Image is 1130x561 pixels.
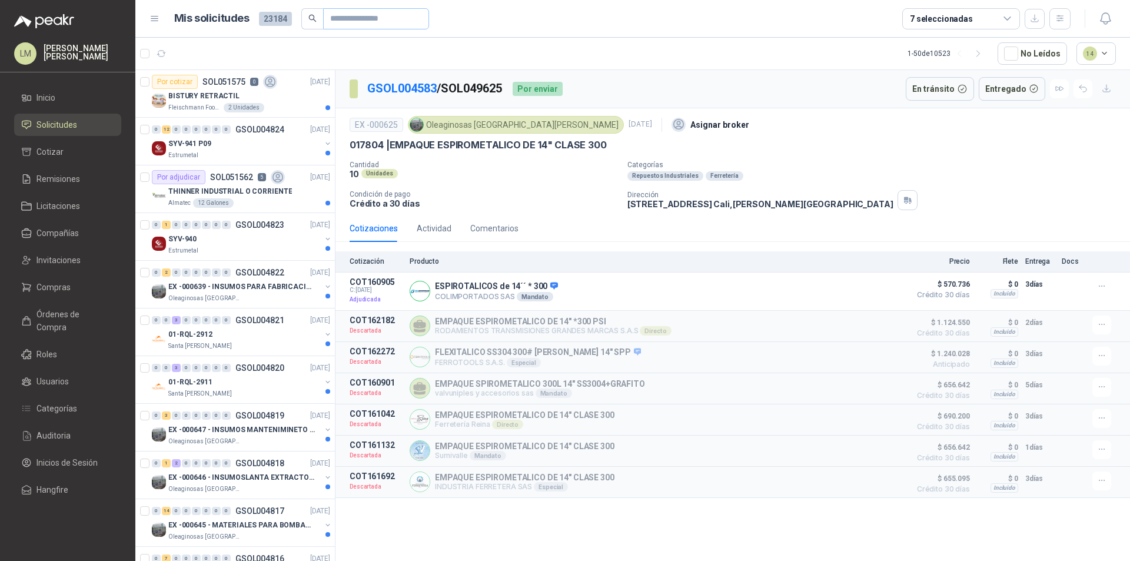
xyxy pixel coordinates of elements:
div: 0 [212,125,221,134]
div: 0 [222,316,231,324]
a: Inicios de Sesión [14,452,121,474]
p: Cotización [350,257,403,265]
p: THINNER INDUSTRIAL O CORRIENTE [168,186,292,197]
div: 0 [212,459,221,467]
div: 0 [152,411,161,420]
p: Santa [PERSON_NAME] [168,389,232,399]
p: Condición de pago [350,190,618,198]
div: LM [14,42,36,65]
div: 0 [202,125,211,134]
p: 01-RQL-2911 [168,377,212,388]
span: $ 655.095 [911,472,970,486]
span: $ 1.124.550 [911,316,970,330]
div: 0 [222,364,231,372]
a: 0 2 0 0 0 0 0 0 GSOL004822[DATE] Company LogoEX -000639 - INSUMOS PARA FABRICACION DE MALLA TAMOl... [152,265,333,303]
p: EX -000647 - INSUMOS MANTENIMINETO MECANICO [168,424,315,436]
div: 2 [172,459,181,467]
span: $ 656.642 [911,440,970,454]
div: 0 [222,221,231,229]
div: 0 [212,268,221,277]
p: Oleaginosas [GEOGRAPHIC_DATA][PERSON_NAME] [168,532,242,542]
img: Company Logo [410,472,430,492]
p: Adjudicada [350,294,403,306]
span: Anticipado [911,361,970,368]
div: 1 [162,459,171,467]
a: Órdenes de Compra [14,303,121,338]
p: 10 [350,169,359,179]
a: Compras [14,276,121,298]
div: Oleaginosas [GEOGRAPHIC_DATA][PERSON_NAME] [408,116,624,134]
a: 0 14 0 0 0 0 0 0 GSOL004817[DATE] Company LogoEX -000645 - MATERIALES PARA BOMBAS STANDBY PLANTAO... [152,504,333,542]
p: 017804 | EMPAQUE ESPIROMETALICO DE 14" CLASE 300 [350,139,607,151]
div: 0 [152,268,161,277]
div: 0 [212,316,221,324]
p: Descartada [350,450,403,462]
a: Roles [14,343,121,366]
p: [STREET_ADDRESS] Cali , [PERSON_NAME][GEOGRAPHIC_DATA] [627,199,893,209]
img: Company Logo [410,347,430,367]
div: Incluido [991,327,1018,337]
p: Oleaginosas [GEOGRAPHIC_DATA][PERSON_NAME] [168,437,242,446]
div: 0 [182,459,191,467]
p: Descartada [350,419,403,430]
p: EMPAQUE ESPIROMETALICO DE 14" CLASE 300 [435,410,614,420]
img: Company Logo [152,427,166,442]
div: Repuestos Industriales [627,171,703,181]
div: 0 [172,125,181,134]
a: Invitaciones [14,249,121,271]
p: Crédito a 30 días [350,198,618,208]
p: COT160901 [350,378,403,387]
p: GSOL004820 [235,364,284,372]
p: Flete [977,257,1018,265]
div: Directo [640,326,671,336]
p: [DATE] [310,172,330,183]
span: Crédito 30 días [911,423,970,430]
span: Auditoria [36,429,71,442]
div: 0 [212,507,221,515]
p: $ 0 [977,472,1018,486]
span: Invitaciones [36,254,81,267]
div: Incluido [991,289,1018,298]
img: Company Logo [410,441,430,460]
a: Solicitudes [14,114,121,136]
p: GSOL004819 [235,411,284,420]
div: Incluido [991,483,1018,493]
div: 0 [202,411,211,420]
p: RODAMIENTOS TRANSMISIONES GRANDES MARCAS S.A.S [435,326,672,336]
p: EMPAQUE ESPIROMETALICO DE 14" *300 PSI [435,317,672,326]
div: 0 [212,411,221,420]
a: 0 12 0 0 0 0 0 0 GSOL004824[DATE] Company LogoSYV-941 P09Estrumetal [152,122,333,160]
div: 7 seleccionadas [910,12,973,25]
p: Sumivalle [435,451,614,460]
p: valvuniples y accesorios sas [435,389,645,398]
p: [DATE] [310,220,330,231]
div: 0 [152,459,161,467]
p: $ 0 [977,409,1018,423]
span: $ 656.642 [911,378,970,392]
a: 0 3 0 0 0 0 0 0 GSOL004819[DATE] Company LogoEX -000647 - INSUMOS MANTENIMINETO MECANICOOleaginos... [152,409,333,446]
span: Crédito 30 días [911,486,970,493]
span: $ 690.200 [911,409,970,423]
p: Ferretería Reina [435,420,614,429]
p: FERROTOOLS S.A.S. [435,358,641,367]
p: [DATE] [310,77,330,88]
span: Categorías [36,402,77,415]
p: Precio [911,257,970,265]
img: Company Logo [152,189,166,203]
img: Company Logo [410,281,430,301]
button: No Leídos [998,42,1067,65]
img: Logo peakr [14,14,74,28]
div: Unidades [361,169,398,178]
div: 0 [162,364,171,372]
p: [DATE] [310,506,330,517]
a: Usuarios [14,370,121,393]
a: 0 1 0 0 0 0 0 0 GSOL004823[DATE] Company LogoSYV-940Estrumetal [152,218,333,255]
p: GSOL004823 [235,221,284,229]
a: Categorías [14,397,121,420]
p: SYV-940 [168,234,197,245]
div: 0 [182,316,191,324]
p: GSOL004818 [235,459,284,467]
div: 0 [172,221,181,229]
p: ESPIROTALICOS de 14´´ * 300 [435,281,558,292]
div: 3 [172,364,181,372]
